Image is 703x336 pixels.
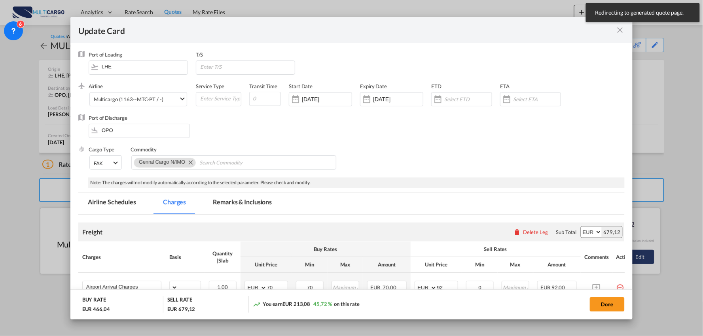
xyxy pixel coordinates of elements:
div: Genral Cargo N/IMO. Press delete to remove this chip. [139,158,187,166]
div: Charges [82,253,161,260]
button: Delete Leg [514,229,548,235]
label: Port of Discharge [89,115,127,121]
th: Min [292,257,328,272]
div: FAK [94,160,103,166]
label: ETD [431,83,442,89]
th: Unit Price [411,257,462,272]
span: Genral Cargo N/IMO [139,159,185,165]
span: 45,72 % [313,301,332,307]
md-icon: icon-close fg-AAA8AD m-0 pointer [615,25,625,35]
md-pagination-wrapper: Use the left and right arrow keys to navigate between tabs [78,193,290,214]
div: Update Card [78,25,616,35]
input: Start Date [302,96,352,102]
div: EUR 679,12 [167,306,195,313]
input: Maximum Amount [332,281,359,293]
div: Delete Leg [523,229,548,235]
th: Min [462,257,498,272]
div: Sell Rates [415,245,577,253]
input: Minimum Amount [297,281,323,293]
md-icon: icon-delete [514,228,521,236]
div: You earn on this rate [253,300,360,309]
span: EUR [541,284,551,291]
input: 0 [249,92,281,106]
span: 92,00 [551,284,565,291]
md-dialog: Update CardPort of ... [70,17,633,319]
button: Done [590,297,625,311]
input: Search Commodity [199,157,272,169]
input: Minimum Amount [467,281,493,293]
button: Remove Genral Cargo N/IMO [184,158,195,166]
div: EUR 466,04 [82,306,110,313]
th: Max [328,257,363,272]
div: SELL RATE [167,296,192,305]
input: Enter Service Type [199,92,241,104]
span: 70,00 [383,284,396,291]
th: Action [612,242,639,272]
div: BUY RATE [82,296,106,305]
select: per_bl [170,281,178,294]
label: Start Date [289,83,313,89]
label: Commodity [131,146,157,153]
md-select: Select Cargo type: FAK [89,155,122,170]
div: Sub Total [556,228,577,236]
span: Redirecting to generated quote page. [593,9,693,17]
div: Note: The charges will not modify automatically according to the selected parameter. Please check... [88,177,625,188]
input: Expiry Date [373,96,423,102]
md-icon: icon-trending-up [253,300,261,308]
md-tab-item: Charges [153,193,195,214]
th: Max [498,257,533,272]
div: Basis [169,253,201,260]
md-icon: icon-minus-circle-outline red-400-fg pt-7 [616,281,624,289]
div: Freight [82,228,102,236]
input: Enter T/S [199,61,295,73]
input: Select ETD [444,96,492,102]
th: Unit Price [241,257,292,272]
label: ETA [500,83,510,89]
label: Transit Time [249,83,277,89]
md-input-container: Airport Arrival Charges [83,281,161,293]
div: 679,12 [602,227,622,238]
div: Quantity | Slab [209,250,237,264]
label: Port of Loading [89,51,123,58]
img: cargo.png [78,146,85,152]
input: 70 [267,281,288,293]
input: Select ETA [513,96,561,102]
input: 92 [437,281,458,293]
label: Cargo Type [89,146,114,153]
input: Enter Port of Loading [93,61,188,73]
span: 1,00 [217,284,228,290]
label: T/S [196,51,203,58]
input: Maximum Amount [502,281,529,293]
th: Comments [581,242,612,272]
label: Service Type [196,83,224,89]
label: Expiry Date [360,83,387,89]
span: EUR 213,08 [282,301,310,307]
div: Buy Rates [244,245,407,253]
md-tab-item: Airline Schedules [78,193,146,214]
input: Charge Name [86,281,161,293]
md-select: Select Airline: Multicargo (1163--MTC-PT / -) [89,92,187,106]
md-chips-wrap: Chips container. Use arrow keys to select chips. [131,155,336,170]
md-tab-item: Remarks & Inclusions [203,193,281,214]
th: Amount [363,257,411,272]
label: Airline [89,83,103,89]
input: Enter Port of Discharge [93,124,189,136]
div: Multicargo (1163--MTC-PT / -) [94,96,163,102]
th: Amount [533,257,581,272]
span: EUR [371,284,382,291]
